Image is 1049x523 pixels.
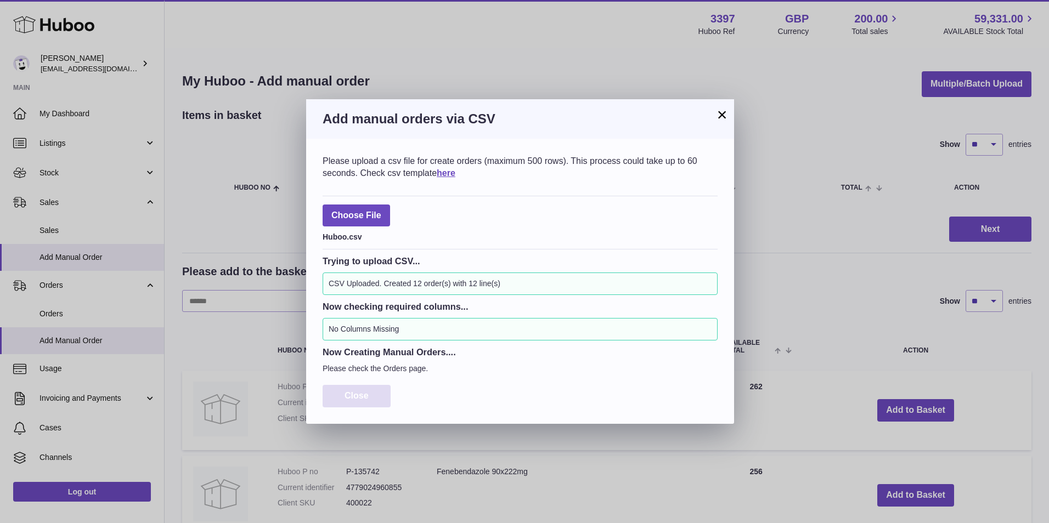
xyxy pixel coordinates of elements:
h3: Trying to upload CSV... [323,255,718,267]
div: Please upload a csv file for create orders (maximum 500 rows). This process could take up to 60 s... [323,155,718,179]
h3: Now Creating Manual Orders.... [323,346,718,358]
div: Huboo.csv [323,229,718,242]
p: Please check the Orders page. [323,363,718,374]
div: No Columns Missing [323,318,718,340]
h3: Add manual orders via CSV [323,110,718,128]
h3: Now checking required columns... [323,300,718,312]
button: × [715,108,729,121]
span: Close [345,391,369,400]
div: CSV Uploaded. Created 12 order(s) with 12 line(s) [323,272,718,295]
button: Close [323,385,391,407]
span: Choose File [323,204,390,227]
a: here [437,168,455,178]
